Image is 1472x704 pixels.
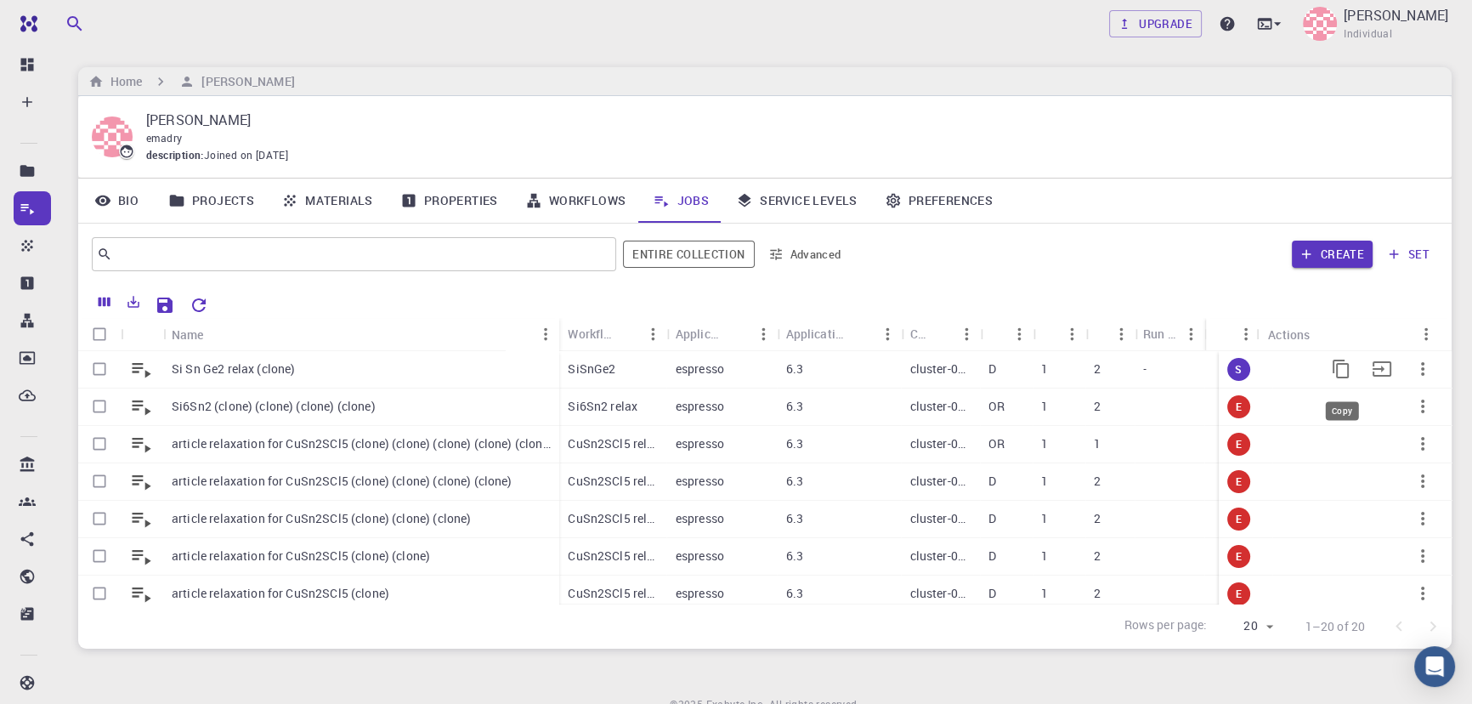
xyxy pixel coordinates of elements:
p: - [1143,361,1146,378]
div: error [1226,470,1249,493]
p: [PERSON_NAME] [1344,5,1448,26]
button: Menu [532,321,559,348]
p: 1 [1041,398,1048,415]
div: Status [1206,318,1260,351]
p: Si6Sn2 relax [568,398,637,415]
p: cluster-001 [909,473,971,490]
nav: breadcrumb [85,72,298,91]
button: Sort [613,321,640,348]
p: cluster-001 [909,548,971,565]
p: OR [988,398,1005,415]
img: logo [14,15,37,32]
button: Menu [640,321,667,348]
div: error [1226,433,1249,456]
p: OR [988,435,1005,452]
button: Reset Explorer Settings [182,288,216,322]
div: Cluster [909,317,925,350]
div: Cores [1085,317,1135,350]
a: Workflows [512,179,640,223]
p: 6.3 [785,398,802,415]
p: Rows per page: [1124,616,1207,636]
button: Columns [90,288,119,315]
div: Open Intercom Messenger [1414,646,1455,687]
p: 6.3 [785,548,802,565]
p: 6.3 [785,473,802,490]
p: CuSn2SCl5 relax [568,585,658,602]
p: espresso [676,510,724,527]
button: Sort [1094,321,1121,348]
p: cluster-001 [909,398,971,415]
p: 1 [1041,473,1048,490]
p: Si Sn Ge2 relax (clone) [172,361,295,378]
p: 1 [1041,435,1048,452]
div: Run Time [1143,317,1177,350]
div: Icon [121,318,163,351]
div: Nodes [1033,317,1085,350]
span: Filter throughout whole library including sets (folders) [623,241,754,268]
p: cluster-001 [909,435,971,452]
p: 2 [1094,585,1101,602]
p: Si6Sn2 (clone) (clone) (clone) (clone) [172,398,376,415]
span: Individual [1344,26,1392,43]
button: Sort [204,321,231,348]
p: 1 [1094,435,1101,452]
div: error [1226,395,1249,418]
button: Sort [722,321,750,348]
p: 1 [1041,585,1048,602]
div: Workflow Name [559,317,666,350]
p: CuSn2SCl5 relax [568,510,658,527]
p: D [988,585,996,602]
p: D [988,548,996,565]
button: Move to set [1362,349,1402,389]
div: Actions [1268,318,1310,351]
p: 2 [1094,510,1101,527]
span: E [1228,587,1248,601]
button: Menu [1005,321,1033,348]
button: Entire collection [623,241,754,268]
span: E [1228,437,1248,451]
div: Name [172,318,204,351]
span: E [1228,549,1248,564]
div: Workflow Name [568,317,612,350]
a: Properties [387,179,512,223]
div: error [1226,508,1249,531]
button: Save Explorer Settings [148,288,182,322]
div: Application Version [785,317,846,350]
p: 1 [1041,510,1048,527]
span: Support [34,12,95,27]
span: E [1228,474,1248,489]
button: Menu [874,321,901,348]
a: Service Levels [722,179,871,223]
p: article relaxation for CuSn2SCl5 (clone) (clone) (clone) (clone) (clone) [172,435,551,452]
p: espresso [676,548,724,565]
p: 6.3 [785,510,802,527]
span: description : [146,147,204,164]
p: article relaxation for CuSn2SCl5 (clone) (clone) (clone) (clone) [172,473,512,490]
p: [PERSON_NAME] [146,110,1424,130]
p: espresso [676,435,724,452]
span: E [1228,512,1248,526]
button: Menu [1177,321,1204,348]
button: Menu [1107,321,1135,348]
p: D [988,473,996,490]
a: Projects [155,179,268,223]
p: D [988,510,996,527]
p: 1 [1041,361,1048,378]
img: Emad Rahimi [1303,7,1337,41]
button: Sort [1214,321,1242,348]
div: Application [676,317,723,350]
div: Run Time [1135,317,1204,350]
button: Menu [750,321,777,348]
p: espresso [676,398,724,415]
button: Menu [1413,321,1440,348]
button: Sort [846,321,874,348]
span: Joined on [DATE] [204,147,288,164]
a: Materials [268,179,387,223]
button: Menu [1232,321,1260,348]
p: 2 [1094,361,1101,378]
p: 1 [1041,548,1048,565]
p: 6.3 [785,435,802,452]
p: 2 [1094,548,1101,565]
div: error [1226,582,1249,605]
p: CuSn2SCl5 relax [568,548,658,565]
